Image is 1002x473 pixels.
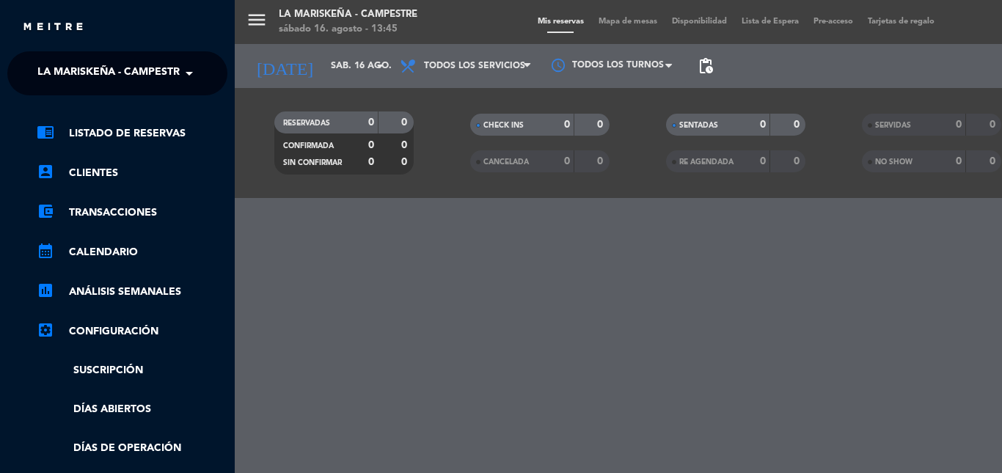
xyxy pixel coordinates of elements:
a: Días de Operación [37,440,227,457]
img: MEITRE [22,22,84,33]
i: chrome_reader_mode [37,123,54,141]
a: chrome_reader_modeListado de Reservas [37,125,227,142]
i: account_box [37,163,54,180]
a: Suscripción [37,362,227,379]
a: account_boxClientes [37,164,227,182]
a: Días abiertos [37,401,227,418]
span: La Mariskeña - Campestre [37,58,186,89]
i: account_balance_wallet [37,202,54,220]
a: account_balance_walletTransacciones [37,204,227,221]
a: assessmentANÁLISIS SEMANALES [37,283,227,301]
i: assessment [37,282,54,299]
i: calendar_month [37,242,54,260]
a: calendar_monthCalendario [37,243,227,261]
span: pending_actions [697,57,714,75]
a: Configuración [37,323,227,340]
i: settings_applications [37,321,54,339]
